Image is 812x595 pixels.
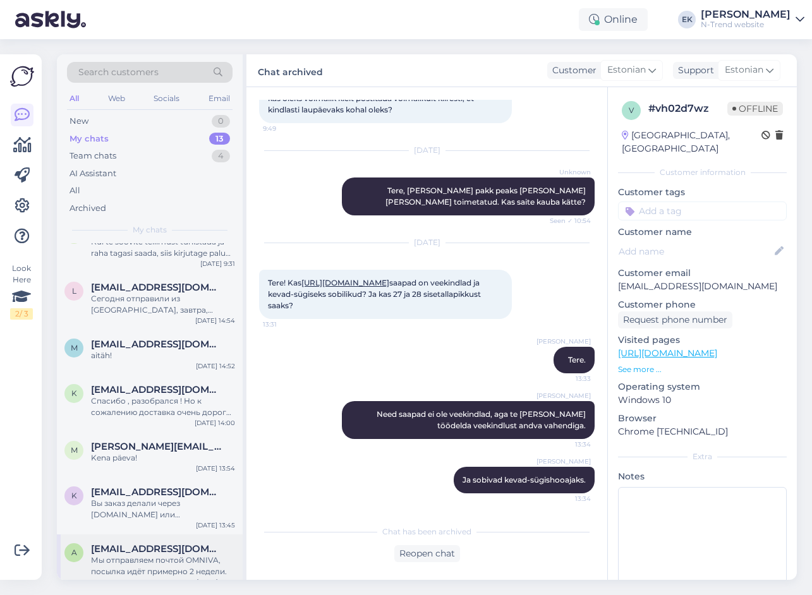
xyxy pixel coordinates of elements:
div: Socials [151,90,182,107]
div: [DATE] 9:31 [200,259,235,268]
div: Team chats [70,150,116,162]
div: Вы заказ делали через [DOMAIN_NAME] или [DOMAIN_NAME]? [91,498,235,520]
span: Unknown [543,167,591,177]
div: 0 [212,115,230,128]
div: Сегодня отправили из [GEOGRAPHIC_DATA], завтра, вероятно, в Юлемисте. [91,293,235,316]
p: Notes [618,470,787,483]
div: [DATE] 13:54 [196,464,235,473]
span: metsataluhelin@gmail.com [91,339,222,350]
div: All [70,184,80,197]
span: anar.durzhanova@gmail.com [91,543,222,555]
a: [URL][DOMAIN_NAME] [618,347,717,359]
p: Customer email [618,267,787,280]
span: a [71,548,77,557]
div: [DATE] [259,237,595,248]
span: klimanov6@gmail.com [91,384,222,395]
span: Ja sobivad kevad-sügishooajaks. [463,475,586,484]
div: Support [673,64,714,77]
a: [PERSON_NAME]N-Trend website [701,9,804,30]
span: [PERSON_NAME] [536,391,591,400]
p: Customer tags [618,186,787,199]
div: Customer [547,64,597,77]
div: N-Trend website [701,20,791,30]
div: Online [579,8,648,31]
div: # vh02d7wz [648,101,727,116]
span: 13:31 [263,320,310,329]
div: Kena päeva! [91,452,235,464]
p: See more ... [618,364,787,375]
div: Archived [70,202,106,215]
span: Chat has been archived [382,526,471,538]
div: [PERSON_NAME] [701,9,791,20]
p: Windows 10 [618,394,787,407]
span: margit.lindegron@gmail.com [91,441,222,452]
span: Estonian [607,63,646,77]
span: m [71,445,78,455]
span: Search customers [78,66,159,79]
p: Customer name [618,225,787,239]
span: [PERSON_NAME] [536,337,591,346]
div: [DATE] 14:52 [196,361,235,371]
span: v [629,105,634,115]
div: [GEOGRAPHIC_DATA], [GEOGRAPHIC_DATA] [622,129,761,155]
span: Estonian [725,63,763,77]
span: ljudishka@mail.ru [91,282,222,293]
div: All [67,90,82,107]
span: Tere. [568,355,586,364]
span: k [71,491,77,500]
p: [EMAIL_ADDRESS][DOMAIN_NAME] [618,280,787,293]
span: Seen ✓ 10:54 [543,216,591,225]
span: [PERSON_NAME] [536,457,591,466]
div: Мы отправляем почтой OMNIVA, посылка идёт примерно 2 недели. [91,555,235,577]
div: Request phone number [618,311,732,328]
p: Customer phone [618,298,787,311]
p: Chrome [TECHNICAL_ID] [618,425,787,438]
div: 4 [212,150,230,162]
div: [DATE] 14:00 [195,418,235,428]
div: EK [678,11,696,28]
span: 13:34 [543,494,591,503]
p: Browser [618,412,787,425]
div: AI Assistant [70,167,116,180]
div: [DATE] [259,145,595,156]
span: klimanov6@gmail.com [91,486,222,498]
div: Kui te soovite tellimust tühistada ja raha tagasi saada, siis kirjutage palun logistikaosakonda e... [91,236,235,259]
div: Look Here [10,263,33,320]
div: New [70,115,88,128]
span: Tere! Kas saapad on veekindlad ja kevad-sügiseks sobilikud? Ja kas 27 ja 28 sisetallapikkust saaks? [268,278,483,310]
div: 13 [209,133,230,145]
span: 13:33 [543,374,591,383]
div: Extra [618,451,787,462]
div: Reopen chat [394,545,460,562]
span: 9:49 [263,124,310,133]
span: 13:34 [543,440,591,449]
input: Add a tag [618,201,787,220]
span: Offline [727,102,783,116]
div: [DATE] 13:45 [196,520,235,530]
input: Add name [619,244,772,258]
span: Need saapad ei ole veekindlad, aga te [PERSON_NAME] töödelda veekindlust andva vahendiga. [377,409,588,430]
div: Email [206,90,233,107]
a: [URL][DOMAIN_NAME] [301,278,389,287]
img: Askly Logo [10,64,34,88]
span: k [71,388,77,398]
span: l [72,286,76,296]
div: Спасибо , разобрался ! Но к сожалению доставка очень дорогая в [GEOGRAPHIC_DATA] 19,00 € [91,395,235,418]
span: m [71,343,78,352]
span: My chats [133,224,167,236]
div: My chats [70,133,109,145]
span: Tere, [PERSON_NAME] pakk peaks [PERSON_NAME] [PERSON_NAME] toimetatud. Kas saite kauba kätte? [385,186,588,207]
div: Customer information [618,167,787,178]
div: aitäh! [91,350,235,361]
p: Operating system [618,380,787,394]
div: 2 / 3 [10,308,33,320]
div: Web [106,90,128,107]
div: [DATE] 13:36 [197,577,235,587]
div: [DATE] 14:54 [195,316,235,325]
label: Chat archived [258,62,323,79]
p: Visited pages [618,334,787,347]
